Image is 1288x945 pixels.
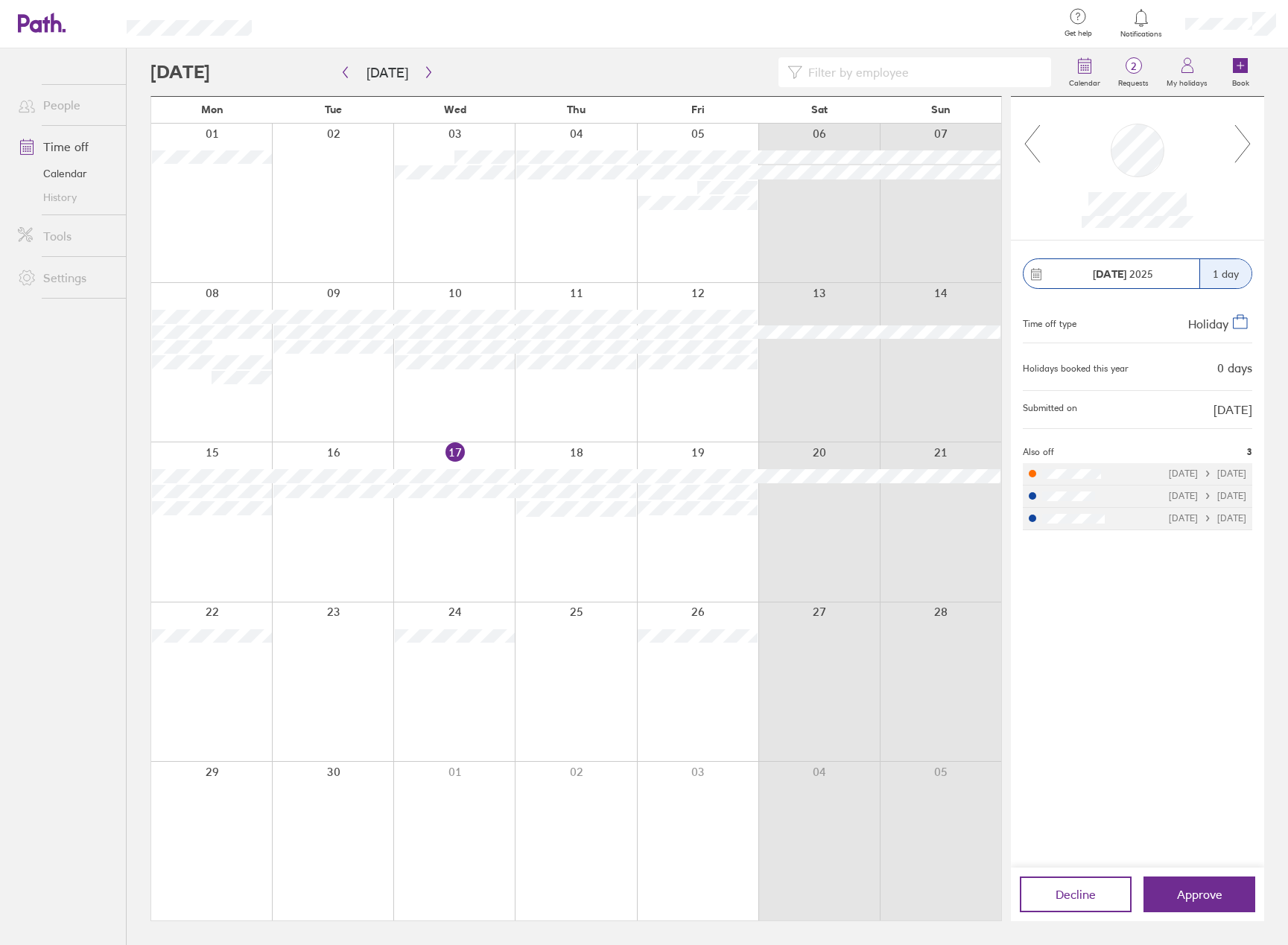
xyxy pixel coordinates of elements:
[691,104,705,115] span: Fri
[1169,491,1246,501] div: [DATE] [DATE]
[1214,403,1252,416] span: [DATE]
[6,185,126,209] a: History
[1093,268,1153,280] span: 2025
[1093,267,1126,281] strong: [DATE]
[567,104,586,115] span: Thu
[1023,447,1054,457] span: Also off
[1169,513,1246,524] div: [DATE] [DATE]
[355,60,420,85] button: [DATE]
[1158,74,1216,88] label: My holidays
[6,162,126,185] a: Calendar
[1199,259,1251,288] div: 1 day
[6,132,126,162] a: Time off
[1109,74,1158,88] label: Requests
[1020,876,1132,912] button: Decline
[1109,48,1158,96] a: 2Requests
[1143,876,1255,912] button: Approve
[1217,361,1252,375] div: 0 days
[6,221,126,251] a: Tools
[1169,468,1246,479] div: [DATE] [DATE]
[1109,60,1158,72] span: 2
[1117,30,1166,39] span: Notifications
[1060,74,1109,88] label: Calendar
[1188,316,1228,331] span: Holiday
[6,90,126,120] a: People
[811,104,828,115] span: Sat
[325,104,342,115] span: Tue
[6,263,126,293] a: Settings
[1177,888,1222,901] span: Approve
[1054,29,1103,38] span: Get help
[1060,48,1109,96] a: Calendar
[1023,363,1129,374] div: Holidays booked this year
[444,104,466,115] span: Wed
[1158,48,1216,96] a: My holidays
[1023,313,1076,331] div: Time off type
[1247,447,1252,457] span: 3
[201,104,223,115] span: Mon
[802,58,1042,86] input: Filter by employee
[931,104,951,115] span: Sun
[1056,888,1096,901] span: Decline
[1023,403,1077,416] span: Submitted on
[1216,48,1264,96] a: Book
[1117,7,1166,39] a: Notifications
[1223,74,1258,88] label: Book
